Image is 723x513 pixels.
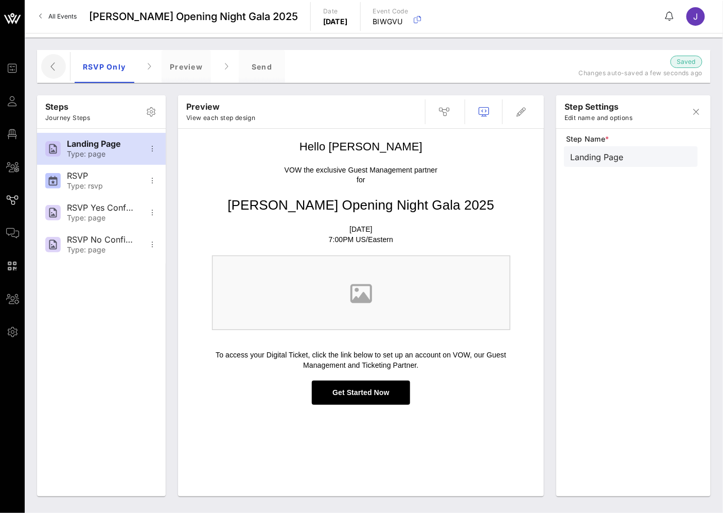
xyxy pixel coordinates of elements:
p: To access your Digital Ticket, click the link below to set up an account on VOW, our Guest Manage... [212,350,510,370]
div: Landing Page [67,139,135,149]
span: J [694,11,698,22]
span: [PERSON_NAME] Opening Night Gala 2025 [89,9,298,24]
p: Journey Steps [45,113,90,123]
div: RSVP [67,171,135,181]
div: Type: page [67,150,135,159]
div: Send [239,50,285,83]
p: step settings [565,100,632,113]
span: All Events [48,12,77,20]
div: Type: page [67,246,135,254]
p: 7:00PM US/Eastern [212,235,510,245]
div: RSVP Only [75,50,134,83]
span: Get Started Now [332,388,389,397]
span: Hello [PERSON_NAME] [299,140,422,153]
p: [DATE] [323,16,348,27]
p: VOW the exclusive Guest Management partner for [212,165,510,185]
div: Type: page [67,214,135,223]
div: Preview [162,50,211,83]
div: J [686,7,705,26]
p: Changes auto-saved a few seconds ago [574,68,702,78]
p: [PERSON_NAME] Opening Night Gala 2025 [212,196,510,214]
p: Steps [45,100,90,113]
p: Edit name and options [565,113,632,123]
p: [DATE] [212,225,510,235]
div: RSVP Yes Confirmation [67,203,135,213]
p: View each step design [186,113,255,123]
p: BIWGVU [373,16,409,27]
span: Step Name [566,134,698,144]
div: Type: rsvp [67,182,135,191]
a: All Events [33,8,83,25]
p: Event Code [373,6,409,16]
p: Date [323,6,348,16]
a: Get Started Now [312,381,410,405]
div: RSVP No Confirmation [67,235,135,245]
p: Preview [186,100,255,113]
span: Saved [677,57,696,67]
